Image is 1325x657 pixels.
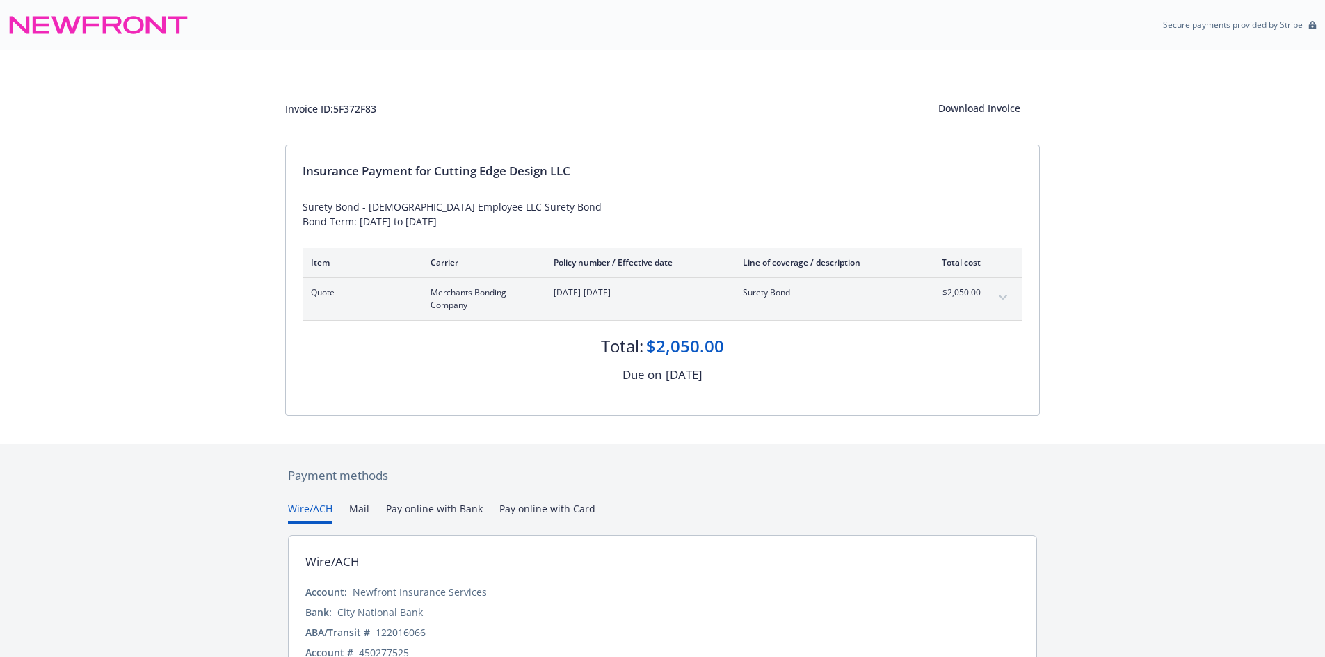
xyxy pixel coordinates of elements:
[666,366,702,384] div: [DATE]
[499,501,595,524] button: Pay online with Card
[376,625,426,640] div: 122016066
[929,286,981,299] span: $2,050.00
[431,286,531,311] span: Merchants Bonding Company
[1163,19,1303,31] p: Secure payments provided by Stripe
[288,467,1037,485] div: Payment methods
[646,334,724,358] div: $2,050.00
[743,257,906,268] div: Line of coverage / description
[305,553,360,571] div: Wire/ACH
[743,286,906,299] span: Surety Bond
[305,605,332,619] div: Bank:
[554,286,721,299] span: [DATE]-[DATE]
[554,257,721,268] div: Policy number / Effective date
[305,585,347,599] div: Account:
[285,102,376,116] div: Invoice ID: 5F372F83
[303,200,1022,229] div: Surety Bond - [DEMOGRAPHIC_DATA] Employee LLC Surety Bond Bond Term: [DATE] to [DATE]
[623,366,661,384] div: Due on
[353,585,487,599] div: Newfront Insurance Services
[601,334,643,358] div: Total:
[386,501,483,524] button: Pay online with Bank
[431,257,531,268] div: Carrier
[288,501,332,524] button: Wire/ACH
[992,286,1014,309] button: expand content
[305,625,370,640] div: ABA/Transit #
[311,257,408,268] div: Item
[303,162,1022,180] div: Insurance Payment for Cutting Edge Design LLC
[337,605,423,619] div: City National Bank
[311,286,408,299] span: Quote
[349,501,369,524] button: Mail
[303,278,1022,320] div: QuoteMerchants Bonding Company[DATE]-[DATE]Surety Bond$2,050.00expand content
[929,257,981,268] div: Total cost
[918,95,1040,122] button: Download Invoice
